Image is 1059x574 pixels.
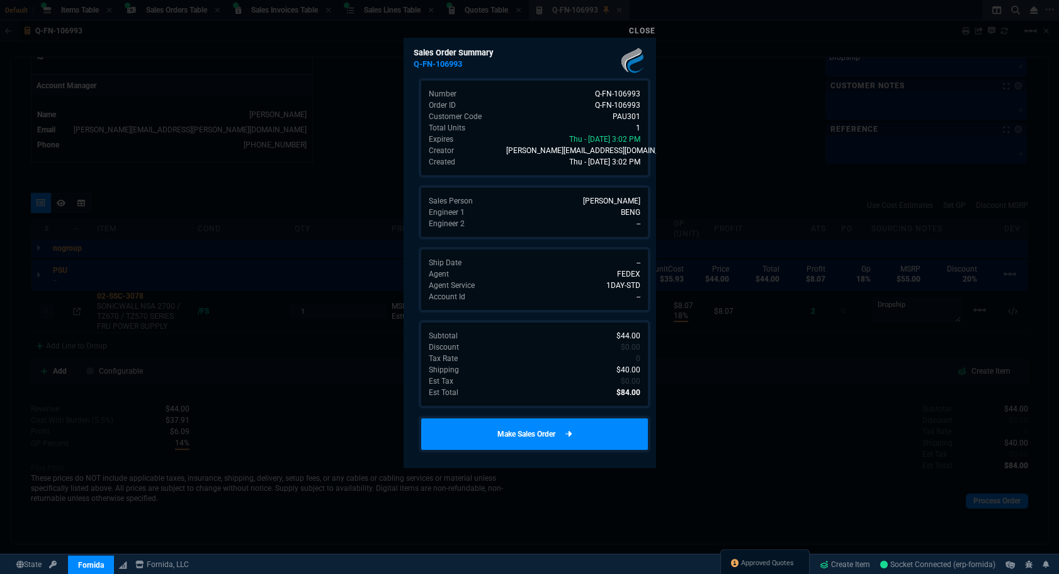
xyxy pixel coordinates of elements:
a: Global State [13,559,45,570]
a: Close [629,26,655,35]
span: Approved Quotes [741,558,794,568]
a: PddQb9YkJaWo4G5GAABt [880,559,995,570]
a: Make Sales Order [419,416,650,452]
a: Create Item [815,555,875,574]
span: Socket Connected (erp-fornida) [880,560,995,569]
h6: Sales Order Summary [414,48,645,58]
a: msbcCompanyName [132,559,193,570]
h5: Q-FN-106993 [414,58,645,70]
a: API TOKEN [45,559,60,570]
